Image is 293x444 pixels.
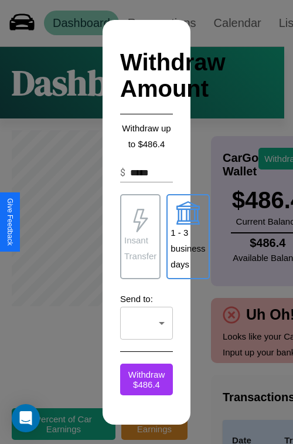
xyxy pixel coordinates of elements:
button: Withdraw $486.4 [120,364,173,395]
div: Open Intercom Messenger [12,404,40,432]
h2: Withdraw Amount [120,38,173,114]
p: Send to: [120,291,173,307]
div: Give Feedback [6,198,14,246]
p: Withdraw up to $ 486.4 [120,120,173,152]
p: 1 - 3 business days [171,225,205,272]
p: Insant Transfer [124,232,156,264]
p: $ [120,166,125,180]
